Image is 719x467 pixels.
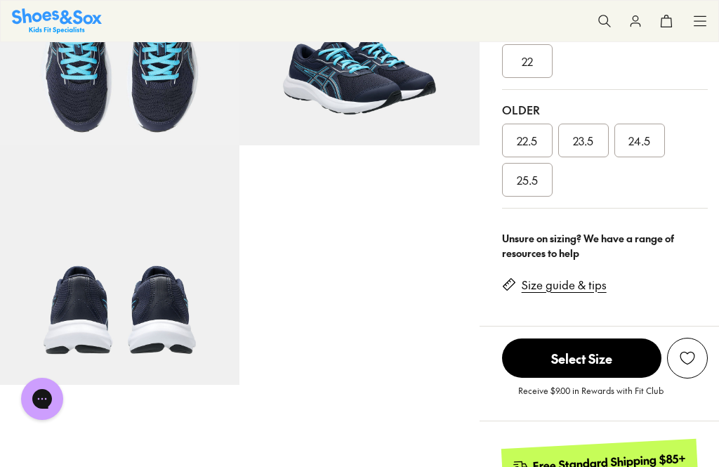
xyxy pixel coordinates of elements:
span: 22 [522,53,533,70]
span: 24.5 [628,132,650,149]
div: Unsure on sizing? We have a range of resources to help [502,231,708,261]
img: SNS_Logo_Responsive.svg [12,8,102,33]
div: Older [502,101,708,118]
a: Shoes & Sox [12,8,102,33]
a: Size guide & tips [522,277,607,293]
span: 25.5 [517,171,538,188]
button: Add to Wishlist [667,338,708,379]
button: Select Size [502,338,661,379]
iframe: Gorgias live chat messenger [14,373,70,425]
p: Receive $9.00 in Rewards with Fit Club [518,384,664,409]
span: 22.5 [517,132,537,149]
span: 23.5 [573,132,593,149]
